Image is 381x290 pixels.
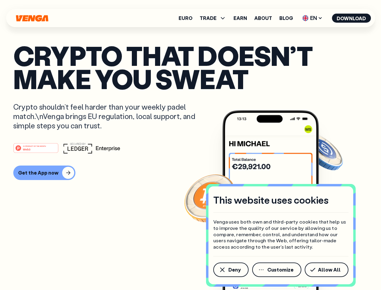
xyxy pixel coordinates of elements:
button: Customize [252,263,301,277]
tspan: #1 PRODUCT OF THE MONTH [23,145,46,147]
button: Download [332,14,371,23]
span: EN [300,13,325,23]
a: #1 PRODUCT OF THE MONTHWeb3 [13,147,59,154]
span: TRADE [200,14,226,22]
span: TRADE [200,16,217,21]
p: Venga uses both own and third-party cookies that help us to improve the quality of our service by... [213,219,348,250]
a: Blog [279,16,293,21]
img: flag-uk [302,15,308,21]
a: About [254,16,272,21]
a: Earn [233,16,247,21]
p: Crypto shouldn’t feel harder than your weekly padel match.\nVenga brings EU regulation, local sup... [13,102,204,130]
button: Allow All [305,263,348,277]
a: Euro [179,16,192,21]
svg: Home [15,15,49,22]
div: Get the App now [18,170,59,176]
img: USDC coin [301,130,344,173]
span: Allow All [318,267,341,272]
tspan: Web3 [23,147,30,151]
p: Crypto that doesn’t make you sweat [13,44,368,90]
span: Customize [267,267,294,272]
button: Deny [213,263,249,277]
button: Get the App now [13,166,75,180]
a: Get the App now [13,166,368,180]
img: Bitcoin [183,171,237,225]
h4: This website uses cookies [213,194,329,206]
span: Deny [228,267,241,272]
